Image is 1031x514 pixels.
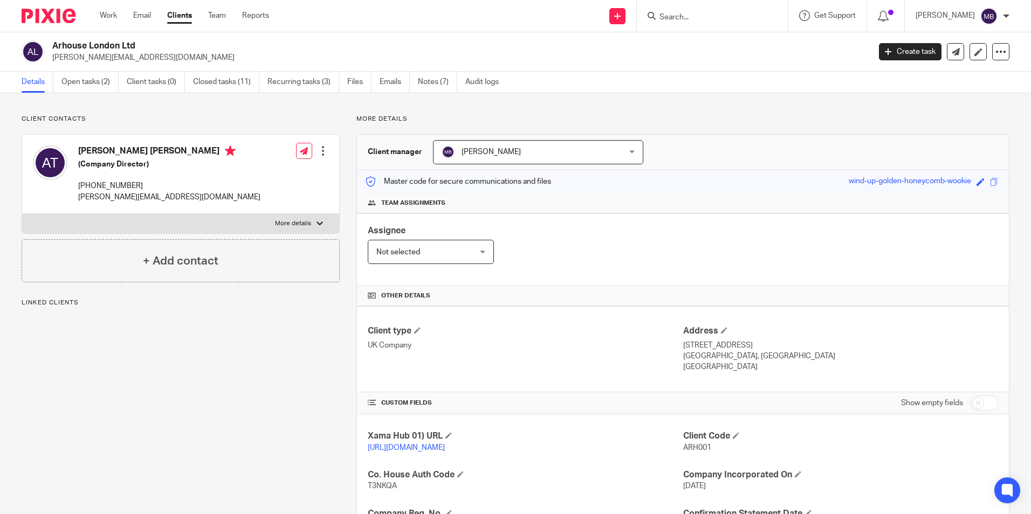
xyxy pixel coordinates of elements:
a: Closed tasks (11) [193,72,259,93]
a: Audit logs [465,72,507,93]
a: Work [100,10,117,21]
p: More details [356,115,1009,123]
h4: Co. House Auth Code [368,469,683,481]
a: Details [22,72,53,93]
p: [GEOGRAPHIC_DATA] [683,362,998,372]
h4: + Add contact [143,253,218,269]
h4: Company Incorporated On [683,469,998,481]
span: Team assignments [381,199,445,207]
h4: Xama Hub 01) URL [368,430,683,442]
span: ARH001 [683,444,711,452]
p: [PERSON_NAME] [916,10,975,21]
img: svg%3E [33,145,67,180]
p: Linked clients [22,298,340,307]
a: Files [347,72,372,93]
a: Recurring tasks (3) [267,72,339,93]
p: More details [275,219,311,228]
a: Open tasks (2) [61,72,119,93]
img: Pixie [22,9,75,23]
p: Master code for secure communications and files [365,176,551,187]
h4: [PERSON_NAME] [PERSON_NAME] [78,145,260,159]
a: [URL][DOMAIN_NAME] [368,444,445,452]
label: Show empty fields [901,398,963,408]
img: svg%3E [980,8,998,25]
span: Assignee [368,226,405,235]
span: T3NKQA [368,482,397,490]
a: Reports [242,10,269,21]
a: Team [208,10,226,21]
h4: CUSTOM FIELDS [368,399,683,407]
p: [PERSON_NAME][EMAIL_ADDRESS][DOMAIN_NAME] [52,52,863,63]
span: Get Support [814,12,856,19]
h4: Client type [368,325,683,337]
p: [STREET_ADDRESS] [683,340,998,351]
span: [PERSON_NAME] [462,148,521,156]
a: Notes (7) [418,72,457,93]
span: [DATE] [683,482,706,490]
p: [GEOGRAPHIC_DATA], [GEOGRAPHIC_DATA] [683,351,998,362]
h2: Arhouse London Ltd [52,40,700,52]
img: svg%3E [442,145,455,158]
h3: Client manager [368,147,422,157]
p: [PHONE_NUMBER] [78,180,260,191]
a: Email [133,10,151,21]
h5: (Company Director) [78,159,260,170]
p: UK Company [368,340,683,351]
span: Other details [381,291,430,300]
p: Client contacts [22,115,340,123]
h4: Address [683,325,998,337]
img: svg%3E [22,40,44,63]
div: wind-up-golden-honeycomb-wookie [849,176,971,188]
input: Search [658,13,755,23]
i: Primary [225,145,236,156]
h4: Client Code [683,430,998,442]
a: Clients [167,10,192,21]
a: Create task [879,43,941,60]
a: Emails [380,72,410,93]
a: Client tasks (0) [127,72,185,93]
p: [PERSON_NAME][EMAIL_ADDRESS][DOMAIN_NAME] [78,192,260,203]
span: Not selected [376,248,420,256]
